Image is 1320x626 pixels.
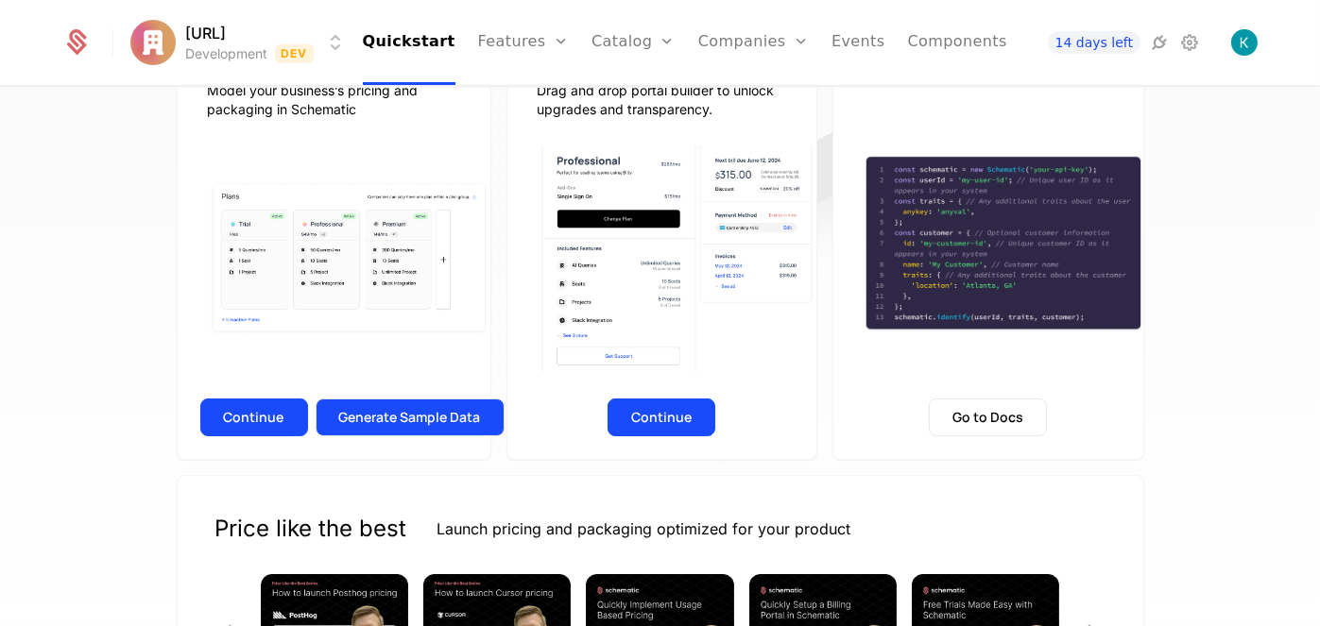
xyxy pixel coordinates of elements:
[275,44,314,63] span: Dev
[608,398,715,436] button: Continue
[1048,31,1140,54] a: 14 days left
[538,81,787,119] p: Drag and drop portal builder to unlock upgrades and transparency.
[185,44,267,63] div: Development
[200,398,308,436] button: Continue
[929,398,1047,436] button: Go to Docs
[130,20,176,65] img: receiptdecode.ai
[208,81,460,119] p: Model your business’s pricing and packaging in Schematic
[208,179,490,337] img: Plan cards
[1231,29,1258,56] button: Open user button
[1231,29,1258,56] img: KARAN PRAJAPAT
[1148,31,1171,54] a: Integrations
[185,22,226,44] span: [URL]
[864,155,1143,332] img: Schematic integration code
[1178,31,1201,54] a: Settings
[136,22,348,63] button: Select environment
[316,398,505,436] button: Generate Sample Data
[538,137,817,381] img: Component view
